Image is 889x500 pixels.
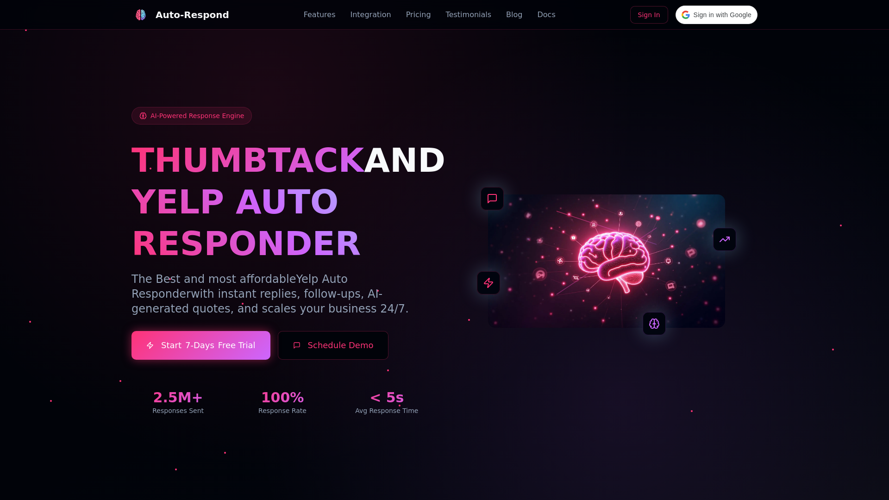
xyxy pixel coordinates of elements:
div: Auto-Respond [156,8,229,21]
div: Avg Response Time [340,406,433,415]
a: Pricing [406,9,431,20]
a: Blog [506,9,522,20]
div: 2.5M+ [131,389,225,406]
img: AI Neural Network Brain [488,194,725,328]
span: Sign in with Google [694,10,751,20]
button: Schedule Demo [278,331,389,360]
div: 100% [236,389,329,406]
h1: YELP AUTO RESPONDER [131,181,433,264]
a: Testimonials [446,9,492,20]
span: AI-Powered Response Engine [150,111,244,120]
a: Start7-DaysFree Trial [131,331,270,360]
div: Responses Sent [131,406,225,415]
span: AND [364,141,445,180]
a: Sign In [630,6,668,24]
div: Sign in with Google [676,6,758,24]
a: Docs [537,9,555,20]
a: Integration [350,9,391,20]
img: Auto-Respond Logo [135,9,146,20]
span: 7-Days [185,339,214,352]
div: Response Rate [236,406,329,415]
div: < 5s [340,389,433,406]
a: Auto-Respond LogoAuto-Respond [131,6,229,24]
p: The Best and most affordable with instant replies, follow-ups, AI-generated quotes, and scales yo... [131,272,433,316]
span: Yelp Auto Responder [131,273,348,300]
a: Features [304,9,336,20]
span: THUMBTACK [131,141,364,180]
